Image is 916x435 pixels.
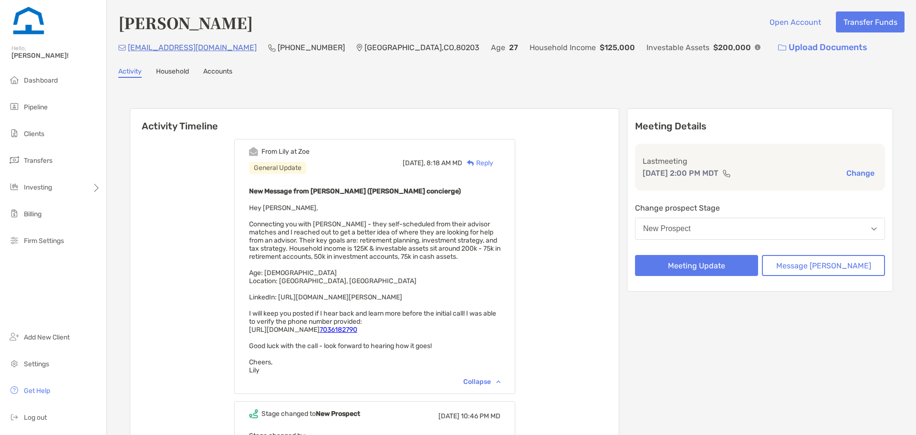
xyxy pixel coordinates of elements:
img: investing icon [9,181,20,192]
img: communication type [722,170,731,177]
span: Add New Client [24,333,70,341]
img: Reply icon [467,160,474,166]
img: Location Icon [356,44,363,52]
img: Chevron icon [496,380,500,383]
span: Investing [24,183,52,191]
img: Event icon [249,409,258,418]
span: Log out [24,414,47,422]
p: [DATE] 2:00 PM MDT [643,167,718,179]
button: Transfer Funds [836,11,905,32]
img: add_new_client icon [9,331,20,342]
p: Household Income [530,42,596,53]
button: Open Account [762,11,828,32]
img: Zoe Logo [11,4,46,38]
img: pipeline icon [9,101,20,112]
a: Accounts [203,67,232,78]
button: Change [843,168,877,178]
p: 27 [509,42,518,53]
span: [PERSON_NAME]! [11,52,101,60]
p: Investable Assets [646,42,709,53]
img: Info Icon [755,44,760,50]
img: Phone Icon [268,44,276,52]
img: get-help icon [9,384,20,396]
h4: [PERSON_NAME] [118,11,253,33]
img: logout icon [9,411,20,423]
p: [PHONE_NUMBER] [278,42,345,53]
span: Billing [24,210,42,218]
span: 8:18 AM MD [427,159,462,167]
p: Change prospect Stage [635,202,885,214]
img: Open dropdown arrow [871,227,877,231]
button: Meeting Update [635,255,758,276]
b: New Message from [PERSON_NAME] ([PERSON_NAME] concierge) [249,187,461,195]
button: New Prospect [635,218,885,240]
div: Stage changed to [261,410,360,418]
p: $200,000 [713,42,751,53]
a: 7036182790 [320,326,357,334]
a: Household [156,67,189,78]
span: Get Help [24,387,50,395]
img: button icon [778,44,786,51]
span: [DATE], [403,159,425,167]
span: Firm Settings [24,237,64,245]
div: From Lily at Zoe [261,148,310,156]
img: dashboard icon [9,74,20,85]
p: Meeting Details [635,120,885,132]
p: Age [491,42,505,53]
p: $125,000 [600,42,635,53]
span: [DATE] [438,412,459,420]
img: firm-settings icon [9,234,20,246]
p: [GEOGRAPHIC_DATA] , CO , 80203 [364,42,479,53]
img: Event icon [249,147,258,156]
span: Transfers [24,157,52,165]
b: New Prospect [316,410,360,418]
span: Dashboard [24,76,58,85]
p: Last meeting [643,155,877,167]
span: Pipeline [24,103,48,111]
div: General Update [249,162,306,174]
span: Clients [24,130,44,138]
a: Activity [118,67,142,78]
div: Collapse [463,378,500,386]
button: Message [PERSON_NAME] [762,255,885,276]
a: Upload Documents [772,37,874,58]
span: 10:46 PM MD [461,412,500,420]
img: Email Icon [118,45,126,51]
img: billing icon [9,208,20,219]
img: clients icon [9,127,20,139]
span: Settings [24,360,49,368]
span: Hey [PERSON_NAME], Connecting you with [PERSON_NAME] - they self-scheduled from their advisor mat... [249,204,500,374]
div: New Prospect [643,224,691,233]
p: [EMAIL_ADDRESS][DOMAIN_NAME] [128,42,257,53]
h6: Activity Timeline [130,109,619,132]
img: settings icon [9,358,20,369]
div: Reply [462,158,493,168]
img: transfers icon [9,154,20,166]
